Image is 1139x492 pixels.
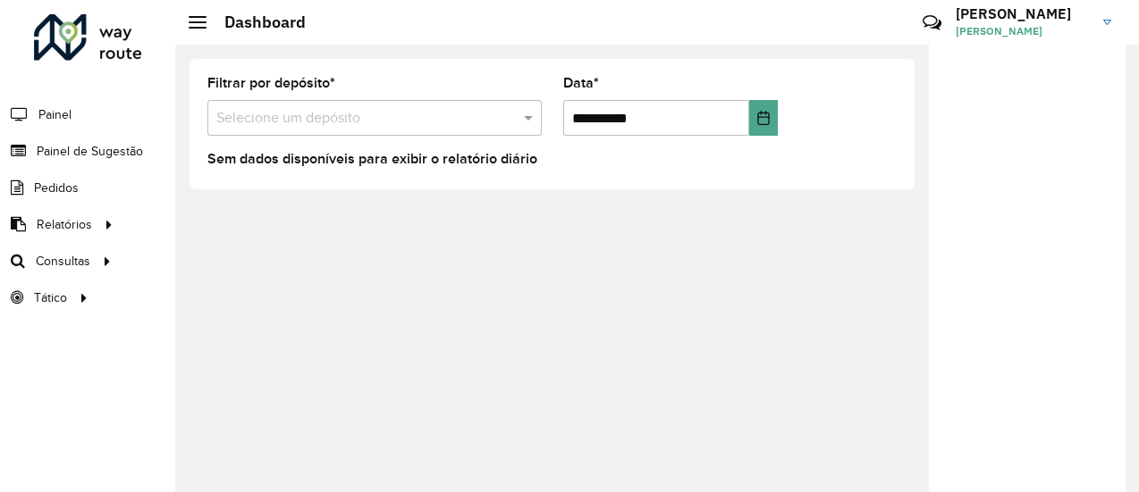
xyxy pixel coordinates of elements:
[37,142,143,161] span: Painel de Sugestão
[207,148,537,170] label: Sem dados disponíveis para exibir o relatório diário
[749,100,778,136] button: Choose Date
[207,13,306,32] h2: Dashboard
[913,4,951,42] a: Contato Rápido
[956,23,1090,39] span: [PERSON_NAME]
[34,288,67,307] span: Tático
[563,72,599,94] label: Data
[207,72,335,94] label: Filtrar por depósito
[34,179,79,197] span: Pedidos
[37,215,92,234] span: Relatórios
[38,105,72,124] span: Painel
[36,252,90,271] span: Consultas
[956,5,1090,22] h3: [PERSON_NAME]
